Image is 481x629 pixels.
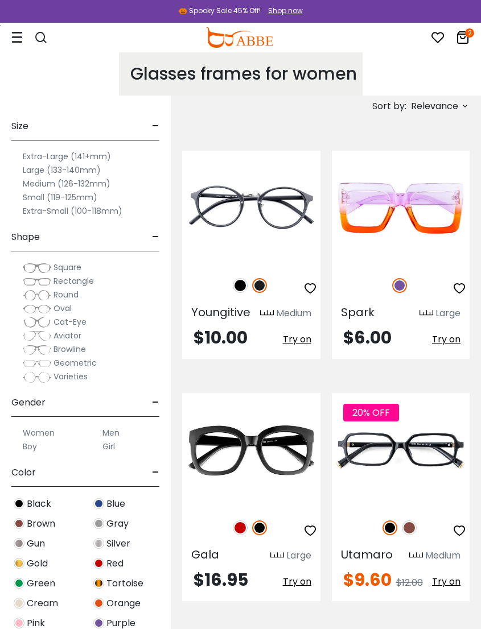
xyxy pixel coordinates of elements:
[283,572,311,592] button: Try on
[11,224,40,251] span: Shape
[106,597,141,610] span: Orange
[396,576,423,589] span: $12.00
[11,113,28,140] span: Size
[425,549,461,562] div: Medium
[194,568,248,592] span: $16.95
[23,177,110,191] label: Medium (126-132mm)
[23,371,51,383] img: Varieties.png
[411,96,458,117] span: Relevance
[14,518,24,529] img: Brown
[54,303,72,314] span: Oval
[93,598,104,609] img: Orange
[435,307,461,320] div: Large
[465,28,474,38] i: 2
[343,325,392,350] span: $6.00
[268,6,303,16] div: Shop now
[341,304,375,320] span: Spark
[392,278,407,293] img: Purple
[106,517,129,531] span: Gray
[27,597,58,610] span: Cream
[23,440,37,453] label: Boy
[14,538,24,549] img: Gun
[23,344,51,355] img: Browline.png
[14,498,24,509] img: Black
[54,262,81,273] span: Square
[332,393,470,508] img: Black Utamaro - TR ,Universal Bridge Fit
[23,191,97,204] label: Small (119-125mm)
[11,389,46,416] span: Gender
[106,557,124,570] span: Red
[106,537,130,551] span: Silver
[23,358,51,369] img: Geometric.png
[420,309,433,318] img: size ruler
[432,575,461,588] span: Try on
[432,333,461,346] span: Try on
[93,498,104,509] img: Blue
[191,547,219,562] span: Gala
[23,276,51,287] img: Rectangle.png
[341,547,393,562] span: Utamaro
[130,64,357,84] h1: Glasses frames for women
[182,151,320,266] img: Matte-black Youngitive - Plastic ,Adjust Nose Pads
[152,459,159,486] span: -
[233,520,248,535] img: Red
[383,520,397,535] img: Black
[27,577,55,590] span: Green
[152,224,159,251] span: -
[179,6,261,16] div: 🎃 Spooky Sale 45% Off!
[252,520,267,535] img: Black
[409,552,423,560] img: size ruler
[152,389,159,416] span: -
[54,371,88,382] span: Varieties
[270,552,284,560] img: size ruler
[106,577,143,590] span: Tortoise
[252,278,267,293] img: Matte Black
[102,440,115,453] label: Girl
[27,537,45,551] span: Gun
[93,538,104,549] img: Silver
[283,333,311,346] span: Try on
[432,329,461,350] button: Try on
[23,262,51,274] img: Square.png
[54,289,79,300] span: Round
[233,278,248,293] img: Black
[54,316,87,328] span: Cat-Eye
[93,518,104,529] img: Gray
[343,404,399,421] span: 20% OFF
[332,151,470,266] img: Purple Spark - Plastic ,Universal Bridge Fit
[194,325,248,350] span: $10.00
[152,113,159,140] span: -
[14,598,24,609] img: Cream
[54,344,86,355] span: Browline
[54,330,81,341] span: Aviator
[191,304,250,320] span: Youngitive
[456,33,470,46] a: 2
[54,275,94,287] span: Rectangle
[23,163,101,177] label: Large (133-140mm)
[262,6,303,15] a: Shop now
[432,572,461,592] button: Try on
[93,618,104,628] img: Purple
[27,497,51,511] span: Black
[27,557,48,570] span: Gold
[11,459,36,486] span: Color
[205,27,273,48] img: abbeglasses.com
[106,497,125,511] span: Blue
[23,426,55,440] label: Women
[283,329,311,350] button: Try on
[93,578,104,589] img: Tortoise
[23,150,111,163] label: Extra-Large (141+mm)
[182,393,320,508] img: Black Gala - Plastic ,Universal Bridge Fit
[23,289,51,301] img: Round.png
[283,575,311,588] span: Try on
[372,100,406,113] span: Sort by:
[14,558,24,569] img: Gold
[14,578,24,589] img: Green
[23,303,51,314] img: Oval.png
[102,426,120,440] label: Men
[402,520,417,535] img: Brown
